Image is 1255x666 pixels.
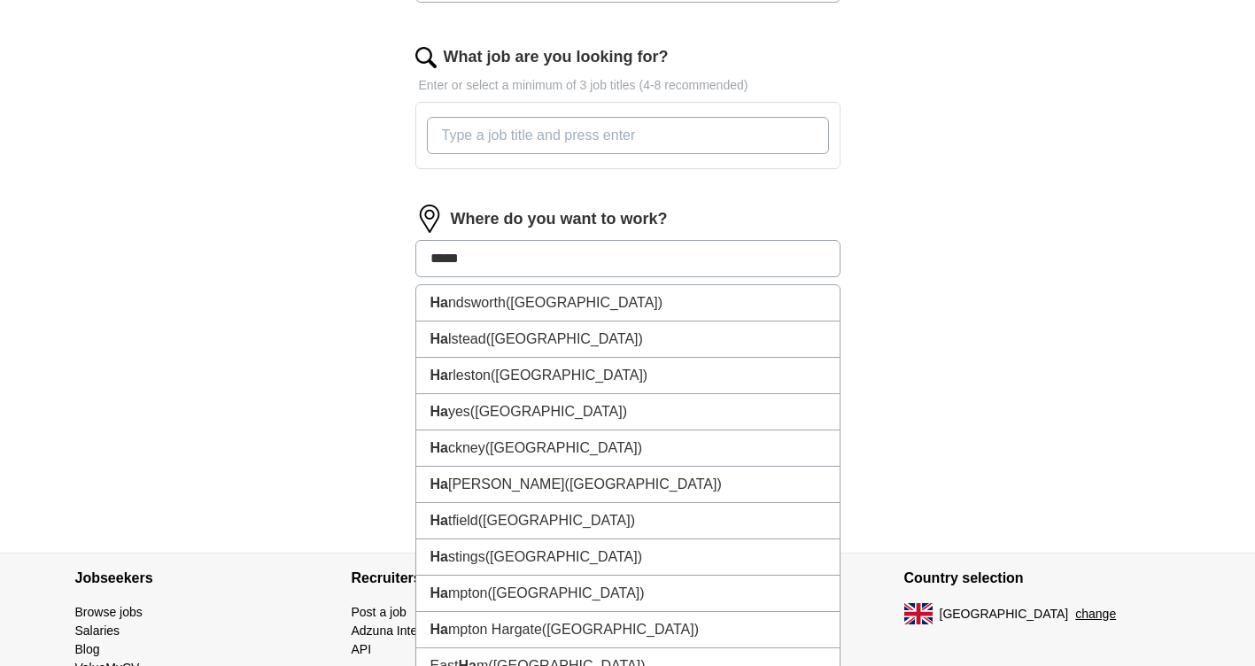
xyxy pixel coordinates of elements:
[75,605,143,619] a: Browse jobs
[470,404,627,419] span: ([GEOGRAPHIC_DATA])
[416,467,840,503] li: [PERSON_NAME]
[486,331,643,346] span: ([GEOGRAPHIC_DATA])
[430,513,448,528] strong: Ha
[416,394,840,430] li: yes
[904,603,933,624] img: UK flag
[416,430,840,467] li: ckney
[430,295,448,310] strong: Ha
[1075,605,1116,623] button: change
[430,404,448,419] strong: Ha
[416,358,840,394] li: rleston
[485,549,642,564] span: ([GEOGRAPHIC_DATA])
[430,368,448,383] strong: Ha
[506,295,662,310] span: ([GEOGRAPHIC_DATA])
[415,47,437,68] img: search.png
[940,605,1069,623] span: [GEOGRAPHIC_DATA]
[75,623,120,638] a: Salaries
[478,513,635,528] span: ([GEOGRAPHIC_DATA])
[415,76,841,95] p: Enter or select a minimum of 3 job titles (4-8 recommended)
[415,205,444,233] img: location.png
[565,476,722,492] span: ([GEOGRAPHIC_DATA])
[487,585,644,600] span: ([GEOGRAPHIC_DATA])
[904,554,1181,603] h4: Country selection
[416,576,840,612] li: mpton
[485,440,642,455] span: ([GEOGRAPHIC_DATA])
[427,117,829,154] input: Type a job title and press enter
[451,207,668,231] label: Where do you want to work?
[430,440,448,455] strong: Ha
[430,476,448,492] strong: Ha
[75,642,100,656] a: Blog
[444,45,669,69] label: What job are you looking for?
[491,368,647,383] span: ([GEOGRAPHIC_DATA])
[416,321,840,358] li: lstead
[416,285,840,321] li: ndsworth
[416,503,840,539] li: tfield
[430,331,448,346] strong: Ha
[416,612,840,648] li: mpton Hargate
[416,539,840,576] li: stings
[542,622,699,637] span: ([GEOGRAPHIC_DATA])
[430,585,448,600] strong: Ha
[352,623,460,638] a: Adzuna Intelligence
[352,642,372,656] a: API
[430,622,448,637] strong: Ha
[430,549,448,564] strong: Ha
[352,605,407,619] a: Post a job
